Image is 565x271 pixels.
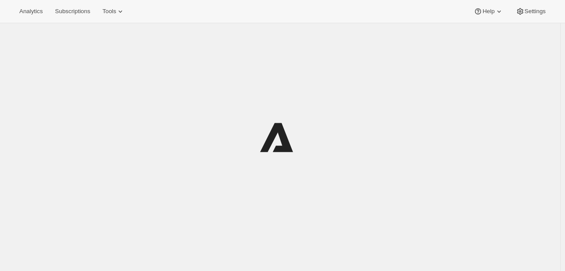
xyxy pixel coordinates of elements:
[14,5,48,18] button: Analytics
[19,8,43,15] span: Analytics
[55,8,90,15] span: Subscriptions
[482,8,494,15] span: Help
[102,8,116,15] span: Tools
[511,5,551,18] button: Settings
[97,5,130,18] button: Tools
[468,5,508,18] button: Help
[50,5,95,18] button: Subscriptions
[525,8,546,15] span: Settings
